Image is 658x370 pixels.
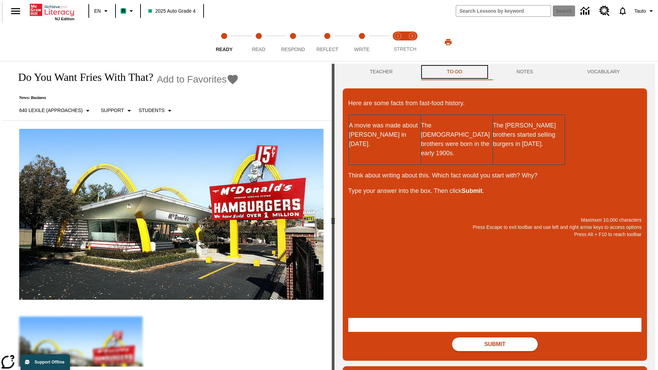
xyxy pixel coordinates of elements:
[576,2,595,21] a: Data Center
[614,2,632,20] a: Notifications
[118,5,138,17] button: Boost Class color is mint green. Change class color
[348,231,642,238] p: Press Alt + F10 to reach toolbar
[30,2,74,21] div: Home
[632,5,658,17] button: Profile/Settings
[489,64,560,80] button: NOTES
[101,107,124,114] p: Support
[493,121,564,149] p: The [PERSON_NAME] brothers started selling burgers in [DATE].
[307,23,347,61] button: Reflect step 4 of 5
[252,47,265,52] span: Read
[348,171,642,180] p: Think about writing about this. Which fact would you start with? Why?
[157,74,227,85] span: Add to Favorites
[94,8,101,15] span: EN
[462,187,483,194] strong: Submit
[411,34,413,38] text: 2
[343,64,647,80] div: Instructional Panel Tabs
[354,47,369,52] span: Write
[216,47,233,52] span: Ready
[98,104,136,117] button: Scaffolds, Support
[281,47,305,52] span: Respond
[402,23,422,61] button: Stretch Respond step 2 of 2
[148,8,196,15] span: 2025 Auto Grade 4
[332,64,334,370] div: Press Enter or Spacebar and then press right and left arrow keys to move the slider
[239,23,278,61] button: Read step 2 of 5
[317,47,339,52] span: Reflect
[91,5,113,17] button: Language: EN, Select a language
[11,95,239,100] p: News: Business
[122,7,125,15] span: B
[348,217,642,224] p: Maximum 10,000 characters
[452,337,538,351] button: Submit
[3,64,332,367] div: reading
[397,34,399,38] text: 1
[139,107,164,114] p: Students
[273,23,313,61] button: Respond step 3 of 5
[136,104,176,117] button: Select Student
[420,64,489,80] button: TO-DO
[19,129,324,300] img: One of the first McDonald's stores, with the iconic red sign and golden arches.
[35,360,64,365] span: Support Offline
[342,23,382,61] button: Write step 5 of 5
[437,36,459,48] button: Print
[349,121,420,149] p: A movie was made about [PERSON_NAME] in [DATE].
[157,73,239,85] button: Add to Favorites - Do You Want Fries With That?
[5,1,26,21] button: Open side menu
[3,5,100,12] body: Maximum 10,000 characters Press Escape to exit toolbar and use left and right arrow keys to acces...
[334,64,655,370] div: activity
[595,2,614,20] a: Resource Center, Will open in new tab
[394,46,416,52] span: STRETCH
[21,354,70,370] button: Support Offline
[560,64,647,80] button: VOCABULARY
[55,17,74,21] span: NJ Edition
[634,8,646,15] span: Tauto
[456,5,551,16] input: search field
[11,71,153,84] h1: Do You Want Fries With That?
[19,107,83,114] p: 640 Lexile (Approaches)
[348,186,642,196] p: Type your answer into the box. Then click .
[348,99,642,108] p: Here are some facts from fast-food history.
[343,64,420,80] button: Teacher
[388,23,408,61] button: Stretch Read step 1 of 2
[16,104,95,117] button: Select Lexile, 640 Lexile (Approaches)
[348,224,642,231] p: Press Escape to exit toolbar and use left and right arrow keys to access options
[421,121,492,158] p: The [DEMOGRAPHIC_DATA] brothers were born in the early 1900s.
[204,23,244,61] button: Ready step 1 of 5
